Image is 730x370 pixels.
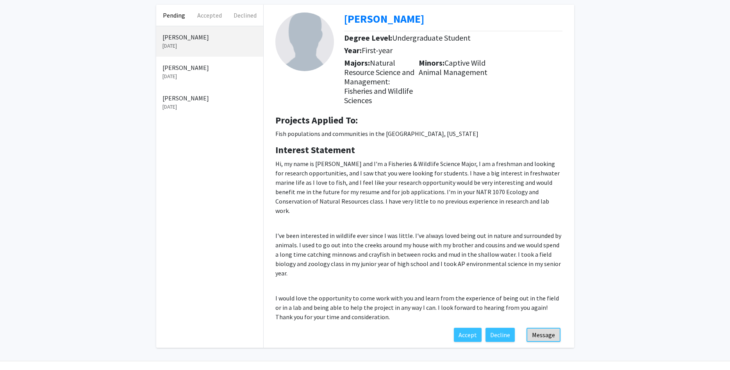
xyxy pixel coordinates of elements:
p: I would love the opportunity to come work with you and learn from the experience of being out in ... [275,159,562,322]
b: Degree Level: [344,33,392,43]
button: Declined [227,5,263,26]
span: First-year [362,45,393,55]
p: [PERSON_NAME] [162,93,257,103]
p: [DATE] [162,42,257,50]
button: Message [527,328,560,342]
p: [PERSON_NAME] [162,63,257,72]
b: Minors: [419,58,444,68]
b: Year: [344,45,362,55]
a: Opens in a new tab [344,12,424,26]
b: [PERSON_NAME] [344,12,424,26]
button: Accepted [192,5,227,26]
b: Interest Statement [275,144,355,156]
p: [DATE] [162,72,257,80]
p: Fish populations and communities in the [GEOGRAPHIC_DATA], [US_STATE] [275,129,562,138]
span: Captive Wild Animal Management [419,58,487,77]
iframe: Chat [6,335,33,364]
p: [DATE] [162,103,257,111]
p: Hi, my name is [PERSON_NAME] and I'm a Fisheries & Wildlife Science Major, I am a freshman and lo... [275,159,562,215]
img: Profile Picture [275,13,334,71]
b: Majors: [344,58,370,68]
p: I've been interested in wildlife ever since I was little. I've always loved being out in nature a... [275,231,562,278]
b: Projects Applied To: [275,114,358,126]
button: Accept [454,328,482,342]
button: Decline [485,328,515,342]
span: Undergraduate Student [392,33,471,43]
button: Pending [156,5,192,26]
p: [PERSON_NAME] [162,32,257,42]
span: Natural Resource Science and Management: Fisheries and Wildlife Sciences [344,58,414,105]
